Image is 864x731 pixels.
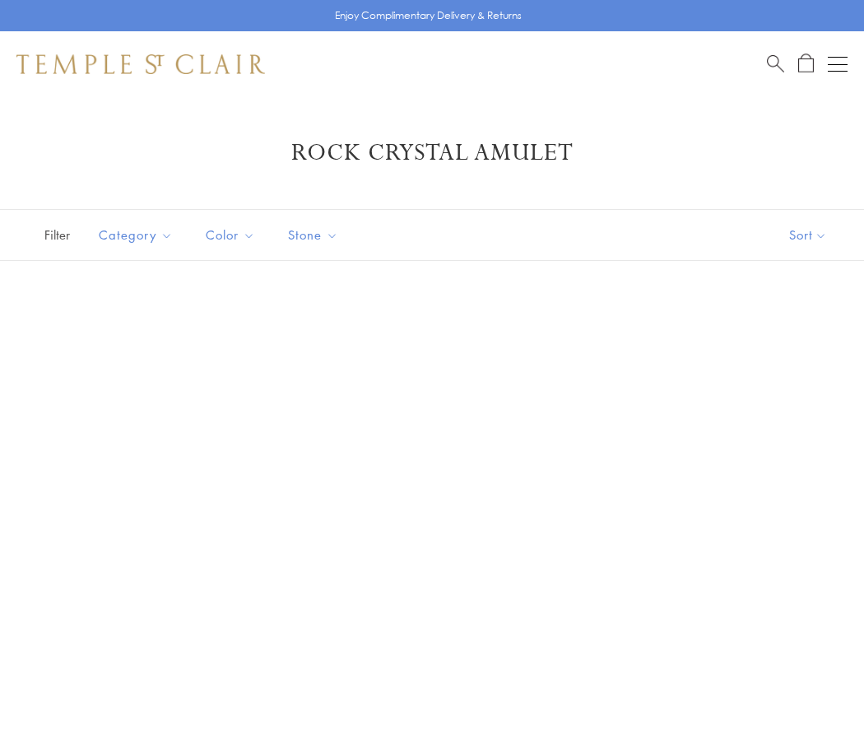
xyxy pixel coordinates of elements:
[828,54,848,74] button: Open navigation
[752,210,864,260] button: Show sort by
[16,54,265,74] img: Temple St. Clair
[41,138,823,168] h1: Rock Crystal Amulet
[193,217,267,254] button: Color
[280,225,351,245] span: Stone
[86,217,185,254] button: Category
[335,7,522,24] p: Enjoy Complimentary Delivery & Returns
[767,54,784,74] a: Search
[798,54,814,74] a: Open Shopping Bag
[197,225,267,245] span: Color
[276,217,351,254] button: Stone
[91,225,185,245] span: Category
